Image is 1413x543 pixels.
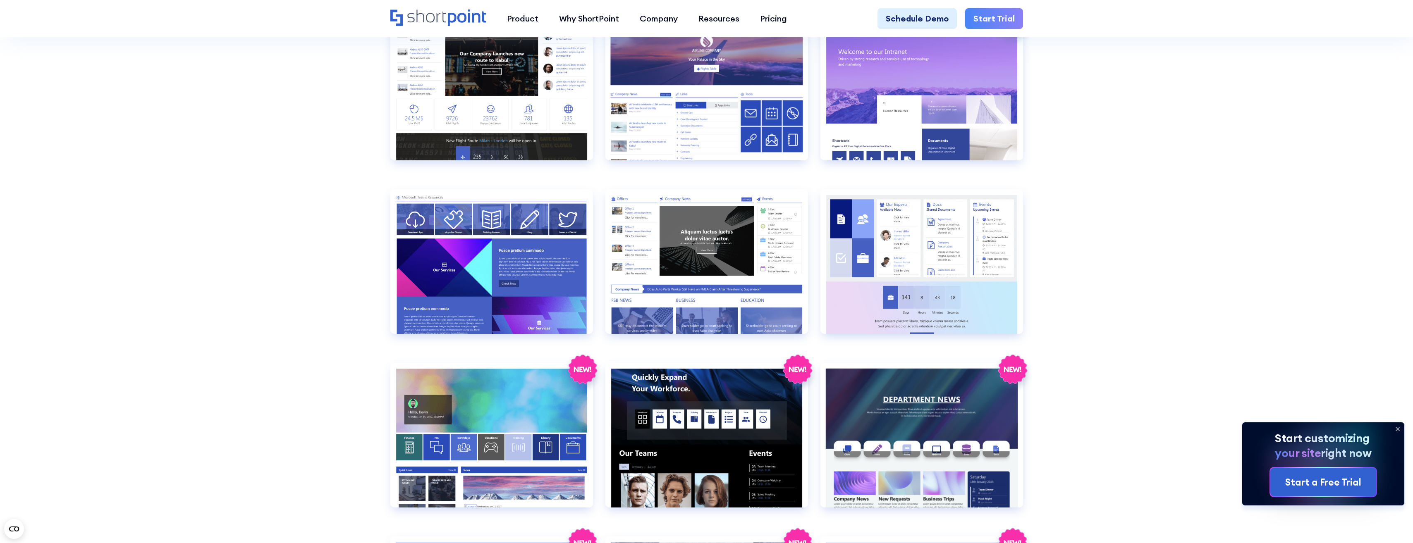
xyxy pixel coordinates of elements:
a: Home [390,10,487,27]
a: Why ShortPoint [549,8,629,29]
a: Resources [688,8,750,29]
a: Start Trial [965,8,1023,29]
a: HR 5 [605,363,808,524]
div: Resources [698,12,739,25]
div: Company [640,12,678,25]
a: Product [497,8,549,29]
a: HR 6 [820,363,1023,524]
a: Enterprise 1 [820,16,1023,177]
a: Pricing [750,8,797,29]
a: HR 2 [605,189,808,350]
div: Product [507,12,538,25]
a: Start a Free Trial [1270,468,1376,497]
a: HR 3 [820,189,1023,350]
a: Employees Directory 3 [390,16,593,177]
div: Why ShortPoint [559,12,619,25]
div: Start a Free Trial [1285,475,1361,489]
a: Company [629,8,688,29]
a: HR 4 [390,363,593,524]
a: Employees Directory 4 [605,16,808,177]
button: Open CMP widget [4,519,24,539]
a: Schedule Demo [877,8,957,29]
a: HR 1 [390,189,593,350]
div: Pricing [760,12,787,25]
